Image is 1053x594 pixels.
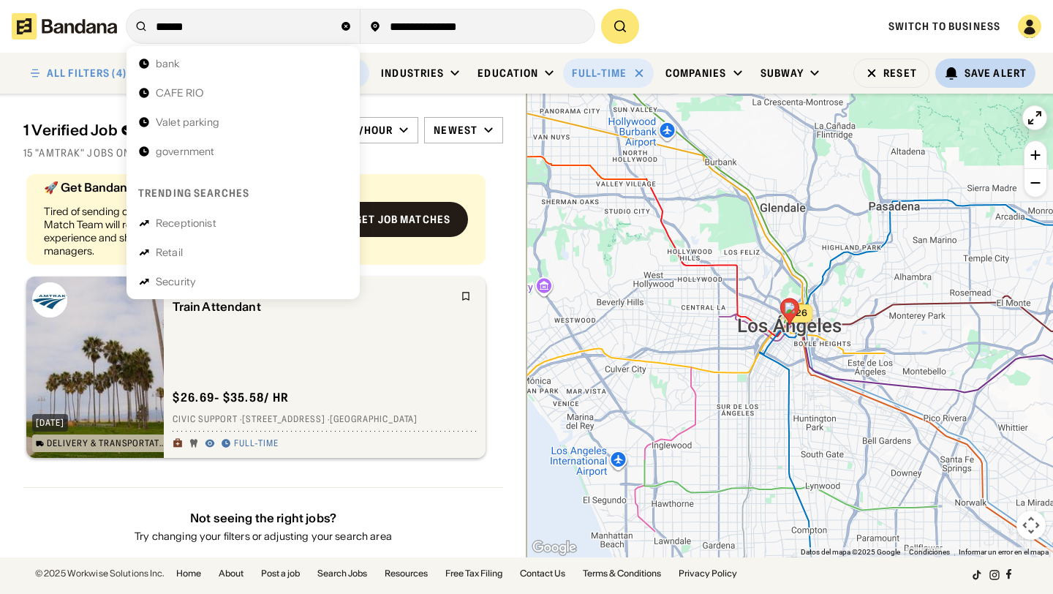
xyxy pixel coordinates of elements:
[801,548,900,556] span: Datos del mapa ©2025 Google
[156,247,183,257] div: Retail
[176,569,201,578] a: Home
[965,67,1027,80] div: Save Alert
[445,569,502,578] a: Free Tax Filing
[434,124,478,137] div: Newest
[173,300,452,314] div: Train Attendant
[35,569,165,578] div: © 2025 Workwise Solutions Inc.
[381,67,444,80] div: Industries
[234,438,279,450] div: Full-time
[520,569,565,578] a: Contact Us
[23,121,317,139] div: 1 Verified Job
[156,117,219,127] div: Valet parking
[173,414,477,426] div: Civic Support · [STREET_ADDRESS] · [GEOGRAPHIC_DATA]
[888,20,1000,33] a: Switch to Business
[173,390,289,405] div: $ 26.69 - $35.58 / hr
[44,205,325,258] div: Tired of sending out endless job applications? Bandana Match Team will recommend jobs tailored to...
[909,548,950,556] a: Condiciones (se abre en una nueva pestaña)
[23,146,503,159] div: 15 "amtrak" jobs on [DOMAIN_NAME]
[530,538,578,557] a: Abrir esta área en Google Maps (se abre en una ventana nueva)
[572,67,627,80] div: Full-time
[138,187,249,200] div: Trending searches
[359,124,393,137] div: /hour
[135,511,392,525] div: Not seeing the right jobs?
[355,214,450,225] div: Get job matches
[135,532,392,542] div: Try changing your filters or adjusting your search area
[156,88,203,98] div: CAFE RIO
[44,181,325,193] div: 🚀 Get Bandana Matched (100% Free)
[665,67,727,80] div: Companies
[679,569,737,578] a: Privacy Policy
[478,67,538,80] div: Education
[36,418,64,427] div: [DATE]
[385,569,428,578] a: Resources
[530,538,578,557] img: Google
[47,68,127,78] div: ALL FILTERS (4)
[760,67,804,80] div: Subway
[219,569,244,578] a: About
[317,569,367,578] a: Search Jobs
[47,439,166,448] div: Delivery & Transportation
[23,168,503,557] div: grid
[156,59,180,69] div: bank
[156,146,214,157] div: government
[156,277,196,287] div: Security
[12,13,117,40] img: Bandana logotype
[32,282,67,317] img: Amtrak logo
[1016,511,1046,540] button: Controles de visualización del mapa
[261,569,300,578] a: Post a job
[156,218,216,228] div: Receptionist
[583,569,661,578] a: Terms & Conditions
[883,68,917,78] div: Reset
[959,548,1049,556] a: Informar un error en el mapa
